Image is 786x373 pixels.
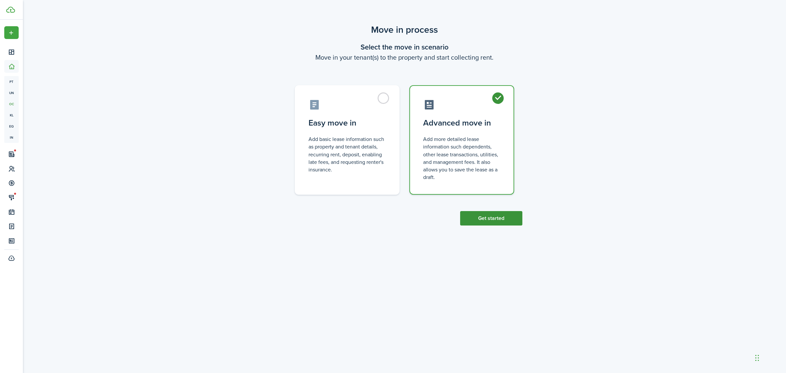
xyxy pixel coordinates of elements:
a: kl [4,109,19,121]
control-radio-card-description: Add more detailed lease information such dependents, other lease transactions, utilities, and man... [423,135,500,181]
scenario-title: Move in process [287,23,522,37]
div: Drag [755,348,759,368]
wizard-step-header-description: Move in your tenant(s) to the property and start collecting rent. [287,52,522,62]
button: Get started [460,211,522,226]
wizard-step-header-title: Select the move in scenario [287,42,522,52]
control-radio-card-title: Easy move in [309,117,386,129]
img: TenantCloud [6,7,15,13]
a: in [4,132,19,143]
a: un [4,87,19,98]
control-radio-card-description: Add basic lease information such as property and tenant details, recurring rent, deposit, enablin... [309,135,386,173]
control-radio-card-title: Advanced move in [423,117,500,129]
button: Open menu [4,26,19,39]
a: oc [4,98,19,109]
iframe: Chat Widget [677,302,786,373]
a: eq [4,121,19,132]
a: pt [4,76,19,87]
